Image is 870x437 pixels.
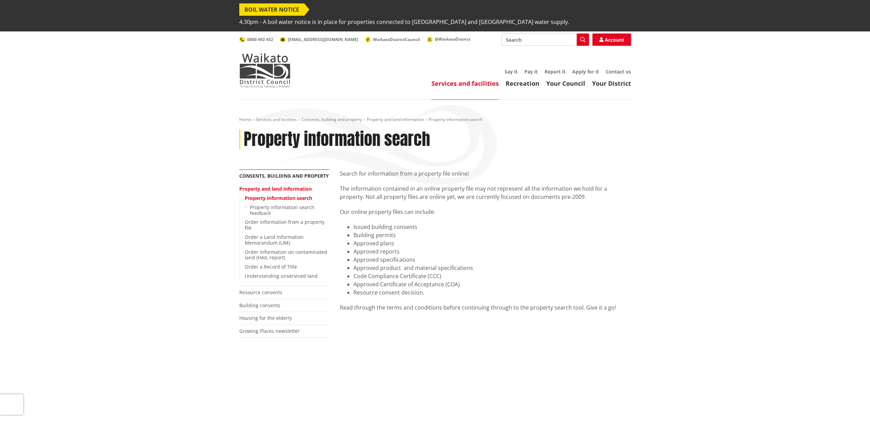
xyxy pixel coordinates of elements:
[353,247,631,256] li: Approved reports
[239,3,304,16] span: BOIL WATER NOTICE
[546,79,585,87] a: Your Council
[506,79,539,87] a: Recreation
[340,169,631,178] p: Search for information from a property file online!
[239,315,292,321] a: Housing for the elderly
[353,231,631,239] li: Building permits
[239,117,631,123] nav: breadcrumb
[244,129,430,149] h1: Property information search
[353,223,631,231] li: Issued building consents
[239,53,291,87] img: Waikato District Council - Te Kaunihera aa Takiwaa o Waikato
[239,37,273,42] a: 0800 492 452
[239,117,251,122] a: Home
[340,185,631,201] p: The information contained in an online property file may not represent all the information we hol...
[288,37,358,42] span: [EMAIL_ADDRESS][DOMAIN_NAME]
[245,273,318,279] a: Understanding unserviced land
[245,195,312,201] a: Property information search
[353,272,631,280] li: Code Compliance Certificate (CCC)
[247,37,273,42] span: 0800 492 452
[431,79,499,87] a: Services and facilities
[245,249,327,261] a: Order information on contaminated land (HAIL report)
[340,303,631,312] div: Read through the terms and conditions before continuing through to the property search tool. Give...
[239,302,280,309] a: Building consents
[302,117,362,122] a: Consents, building and property
[250,204,314,216] a: Property information search feedback
[245,219,324,231] a: Order information from a property file
[429,117,482,122] span: Property information search
[592,33,631,46] a: Account
[427,36,470,42] a: @WaikatoDistrict
[245,234,304,246] a: Order a Land Information Memorandum (LIM)
[280,37,358,42] a: [EMAIL_ADDRESS][DOMAIN_NAME]
[353,264,631,272] li: Approved product and material specifications
[606,68,631,75] a: Contact us
[239,289,282,296] a: Resource consents
[501,33,589,46] input: Search input
[256,117,297,122] a: Services and facilities
[592,79,631,87] a: Your District
[367,117,424,122] a: Property and land information
[239,173,329,179] a: Consents, building and property
[524,68,538,75] a: Pay it
[353,280,631,288] li: Approved Certificate of Acceptance (COA)
[572,68,599,75] a: Apply for it
[505,68,518,75] a: Say it
[239,16,569,28] span: 4.30pm - A boil water notice is in place for properties connected to [GEOGRAPHIC_DATA] and [GEOGR...
[373,37,420,42] span: WaikatoDistrictCouncil
[353,256,631,264] li: Approved specifications
[353,288,631,297] li: Resource consent decision.
[545,68,565,75] a: Report it
[365,37,420,42] a: WaikatoDistrictCouncil
[340,208,435,216] span: Our online property files can include:
[353,239,631,247] li: Approved plans
[245,263,297,270] a: Order a Record of Title
[239,328,300,334] a: Growing Places newsletter
[239,186,312,192] a: Property and land information
[435,36,470,42] span: @WaikatoDistrict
